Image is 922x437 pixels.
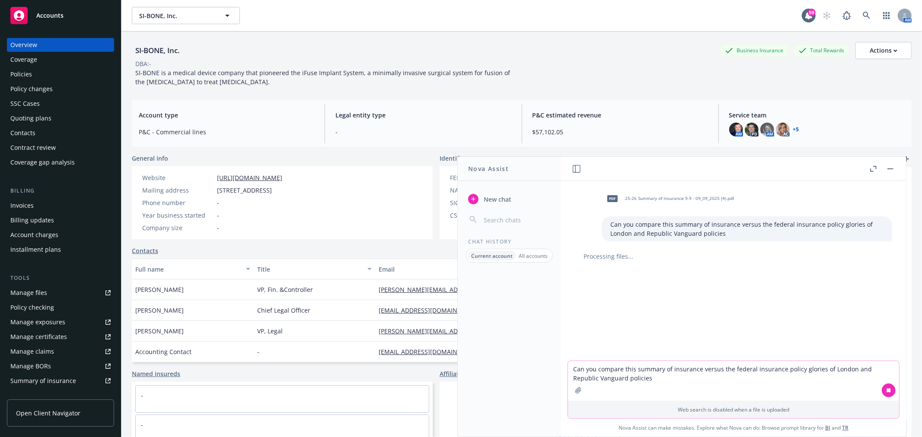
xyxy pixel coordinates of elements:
[379,265,565,274] div: Email
[450,186,521,195] div: NAICS
[7,359,114,373] a: Manage BORs
[142,198,214,207] div: Phone number
[7,243,114,256] a: Installment plans
[565,419,903,437] span: Nova Assist can make mistakes. Explore what Nova can do: Browse prompt library for and
[575,252,892,261] div: Processing files...
[135,347,191,356] span: Accounting Contact
[818,7,836,24] a: Start snowing
[747,154,765,164] span: Notes
[7,111,114,125] a: Quoting plans
[7,301,114,314] a: Policy checking
[10,243,61,256] div: Installment plans
[610,220,884,238] p: Can you compare this summary of insurance versus the federal insurance policy glories of London a...
[10,97,40,111] div: SSC Cases
[10,286,47,300] div: Manage files
[257,265,363,274] div: Title
[141,421,143,429] a: -
[855,42,912,59] button: Actions
[135,285,184,294] span: [PERSON_NAME]
[482,214,551,226] input: Search chats
[729,123,743,136] img: photo
[519,252,548,260] p: All accounts
[10,67,32,81] div: Policies
[139,111,314,120] span: Account type
[10,345,54,358] div: Manage claims
[10,359,51,373] div: Manage BORs
[10,330,67,344] div: Manage certificates
[217,211,219,220] span: -
[142,173,214,182] div: Website
[607,195,618,202] span: pdf
[10,53,37,66] div: Coverage
[217,223,219,232] span: -
[10,213,54,227] div: Billing updates
[625,196,734,201] span: 25-26 Summary of Insurance 9.9 - 09_09_2025 (4).pdf
[471,252,513,260] p: Current account
[141,391,143,399] a: -
[335,111,511,120] span: Legal entity type
[7,345,114,358] a: Manage claims
[257,347,259,356] span: -
[7,67,114,81] a: Policies
[776,123,790,136] img: photo
[533,127,708,136] span: $57,102.05
[573,406,894,413] p: Web search is disabled when a file is uploaded
[379,306,487,314] a: [EMAIL_ADDRESS][DOMAIN_NAME]
[379,285,535,294] a: [PERSON_NAME][EMAIL_ADDRESS][DOMAIN_NAME]
[257,306,310,315] span: Chief Legal Officer
[458,238,561,245] div: Chat History
[721,45,788,56] div: Business Insurance
[745,123,759,136] img: photo
[217,198,219,207] span: -
[7,374,114,388] a: Summary of insurance
[870,42,897,59] div: Actions
[533,111,708,120] span: P&C estimated revenue
[794,45,849,56] div: Total Rewards
[7,315,114,329] a: Manage exposures
[10,82,53,96] div: Policy changes
[7,141,114,155] a: Contract review
[440,154,470,163] span: Identifiers
[375,259,578,279] button: Email
[254,259,376,279] button: Title
[7,199,114,212] a: Invoices
[7,187,114,195] div: Billing
[7,53,114,66] a: Coverage
[7,38,114,52] a: Overview
[465,191,554,207] button: New chat
[142,223,214,232] div: Company size
[132,259,254,279] button: Full name
[7,3,114,28] a: Accounts
[7,286,114,300] a: Manage files
[10,315,65,329] div: Manage exposures
[257,326,283,336] span: VP, Legal
[793,127,799,132] a: +5
[858,7,875,24] a: Search
[132,246,158,255] a: Contacts
[132,45,183,56] div: SI-BONE, Inc.
[36,12,64,19] span: Accounts
[808,9,816,16] div: 59
[379,348,487,356] a: [EMAIL_ADDRESS][DOMAIN_NAME]
[440,369,495,378] a: Affiliated accounts
[7,330,114,344] a: Manage certificates
[7,228,114,242] a: Account charges
[10,374,76,388] div: Summary of insurance
[217,174,282,182] a: [URL][DOMAIN_NAME]
[468,164,509,173] h1: Nova Assist
[139,11,214,20] span: SI-BONE, Inc.
[7,126,114,140] a: Contacts
[7,82,114,96] a: Policy changes
[878,7,895,24] a: Switch app
[450,198,521,207] div: SIC code
[257,285,313,294] span: VP, Fin. &Controller
[379,327,535,335] a: [PERSON_NAME][EMAIL_ADDRESS][DOMAIN_NAME]
[838,7,855,24] a: Report a Bug
[825,424,830,431] a: BI
[135,59,151,68] div: DBA: -
[10,38,37,52] div: Overview
[842,424,849,431] a: TR
[901,154,912,164] a: add
[10,126,35,140] div: Contacts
